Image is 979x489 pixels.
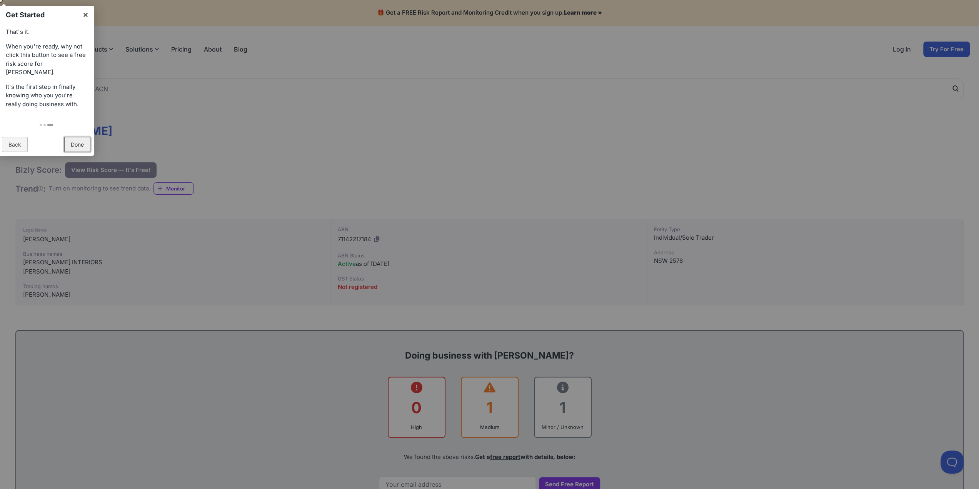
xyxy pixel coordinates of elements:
[6,83,87,109] p: It's the first step in finally knowing who you you're really doing business with.
[6,42,87,77] p: When you're ready, why not click this button to see a free risk score for [PERSON_NAME].
[2,137,28,152] a: Back
[6,10,78,20] h1: Get Started
[64,137,90,152] a: Done
[6,28,87,37] p: That's it.
[77,6,94,23] a: ×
